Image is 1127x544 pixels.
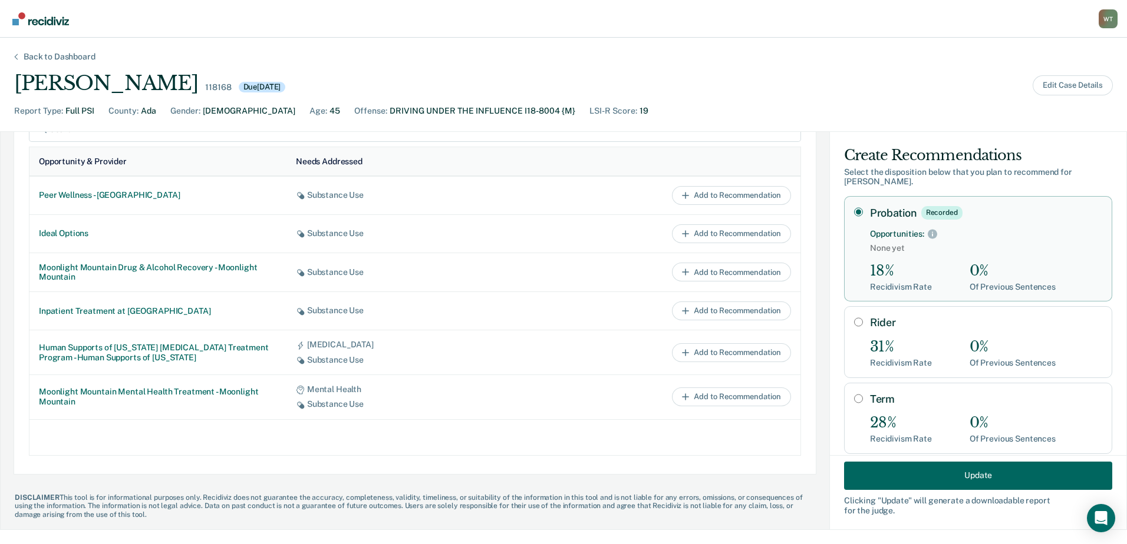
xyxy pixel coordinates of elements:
div: Select the disposition below that you plan to recommend for [PERSON_NAME] . [844,167,1112,187]
div: [DEMOGRAPHIC_DATA] [203,105,295,117]
div: Due [DATE] [239,82,286,92]
div: Needs Addressed [296,157,363,167]
div: Inpatient Treatment at [GEOGRAPHIC_DATA] [39,306,277,316]
div: Report Type : [14,105,63,117]
div: Ada [141,105,156,117]
div: Of Previous Sentences [970,282,1056,292]
div: Substance Use [296,306,534,316]
span: None yet [870,243,1102,253]
button: Add to Recommendation [672,263,791,281]
div: Human Supports of [US_STATE] [MEDICAL_DATA] Treatment Program - Human Supports of [US_STATE] [39,343,277,363]
label: Term [870,393,1102,406]
div: 28% [870,414,932,432]
div: Recorded [921,206,963,219]
div: Of Previous Sentences [970,358,1056,368]
div: Mental Health [296,384,534,394]
div: Peer Wellness - [GEOGRAPHIC_DATA] [39,190,277,200]
button: Add to Recommendation [672,343,791,362]
label: Probation [870,206,1102,219]
div: 18% [870,263,932,280]
div: Gender : [170,105,200,117]
button: Profile dropdown button [1099,9,1118,28]
div: Back to Dashboard [9,52,110,62]
div: Recidivism Rate [870,282,932,292]
div: Recidivism Rate [870,434,932,444]
div: County : [108,105,139,117]
div: Opportunity & Provider [39,157,127,167]
div: [PERSON_NAME] [14,71,198,95]
div: Moonlight Mountain Mental Health Treatment - Moonlight Mountain [39,387,277,407]
div: Substance Use [296,228,534,238]
button: Add to Recommendation [672,387,791,406]
div: 0% [970,263,1056,280]
div: 0% [970,414,1056,432]
div: This tool is for informational purposes only. Recidiviz does not guarantee the accuracy, complete... [1,493,829,519]
button: Add to Recommendation [672,224,791,243]
div: Ideal Options [39,228,277,238]
div: W T [1099,9,1118,28]
div: Recidivism Rate [870,358,932,368]
img: Recidiviz [12,12,69,25]
div: 45 [329,105,340,117]
div: Create Recommendations [844,146,1112,165]
div: Open Intercom Messenger [1087,504,1115,532]
div: 31% [870,339,932,356]
div: 0% [970,339,1056,356]
div: Offense : [354,105,387,117]
div: Substance Use [296,190,534,200]
label: Rider [870,316,1102,329]
div: 19 [640,105,648,117]
button: Add to Recommendation [672,186,791,205]
div: Age : [309,105,327,117]
div: 118168 [205,82,231,92]
div: Substance Use [296,267,534,277]
div: [MEDICAL_DATA] [296,340,534,350]
div: Full PSI [65,105,94,117]
div: DRIVING UNDER THE INFLUENCE I18-8004 {M} [390,105,575,117]
div: Opportunities: [870,229,924,239]
div: Moonlight Mountain Drug & Alcohol Recovery - Moonlight Mountain [39,263,277,283]
div: Substance Use [296,399,534,409]
div: Of Previous Sentences [970,434,1056,444]
div: Substance Use [296,355,534,365]
span: DISCLAIMER [15,493,60,502]
button: Add to Recommendation [672,301,791,320]
div: LSI-R Score : [589,105,637,117]
div: Clicking " Update " will generate a downloadable report for the judge. [844,495,1112,515]
button: Update [844,461,1112,489]
button: Edit Case Details [1033,75,1113,95]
